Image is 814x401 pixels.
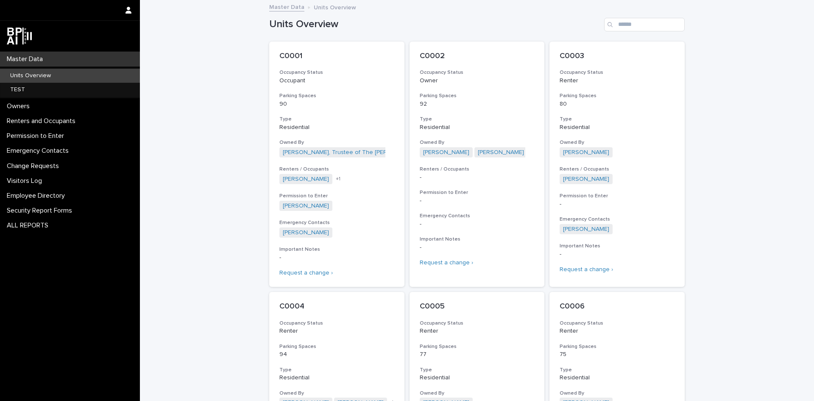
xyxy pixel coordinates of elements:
[279,139,394,146] h3: Owned By
[420,116,535,123] h3: Type
[3,192,72,200] p: Employee Directory
[420,328,535,335] p: Renter
[420,69,535,76] h3: Occupancy Status
[3,147,75,155] p: Emergency Contacts
[420,351,535,358] p: 77
[3,162,66,170] p: Change Requests
[283,149,504,156] a: [PERSON_NAME], Trustee of The [PERSON_NAME] Revocable Trust dated [DATE]
[560,328,675,335] p: Renter
[560,93,675,99] h3: Parking Spaces
[279,374,394,381] p: Residential
[420,166,535,173] h3: Renters / Occupants
[478,149,524,156] a: [PERSON_NAME]
[560,101,675,108] p: 80
[563,226,609,233] a: [PERSON_NAME]
[269,42,404,287] a: C0001Occupancy StatusOccupantParking Spaces90TypeResidentialOwned By[PERSON_NAME], Trustee of The...
[560,216,675,223] h3: Emergency Contacts
[420,260,473,266] a: Request a change ›
[420,189,535,196] h3: Permission to Enter
[420,244,535,251] p: -
[560,201,675,208] p: -
[283,176,329,183] a: [PERSON_NAME]
[279,302,394,311] p: C0004
[279,328,394,335] p: Renter
[549,42,685,287] a: C0003Occupancy StatusRenterParking Spaces80TypeResidentialOwned By[PERSON_NAME] Renters / Occupan...
[420,77,535,84] p: Owner
[3,72,58,79] p: Units Overview
[560,390,675,397] h3: Owned By
[420,390,535,397] h3: Owned By
[560,166,675,173] h3: Renters / Occupants
[560,374,675,381] p: Residential
[420,221,535,228] p: -
[283,229,329,236] a: [PERSON_NAME]
[560,193,675,199] h3: Permission to Enter
[420,93,535,99] h3: Parking Spaces
[279,351,394,358] p: 94
[420,236,535,243] h3: Important Notes
[420,139,535,146] h3: Owned By
[279,52,394,61] p: C0001
[279,219,394,226] h3: Emergency Contacts
[604,18,685,31] input: Search
[560,243,675,250] h3: Important Notes
[279,367,394,373] h3: Type
[279,101,394,108] p: 90
[3,102,36,110] p: Owners
[410,42,545,287] a: C0002Occupancy StatusOwnerParking Spaces92TypeResidentialOwned By[PERSON_NAME] [PERSON_NAME] Rent...
[563,149,609,156] a: [PERSON_NAME]
[420,343,535,350] h3: Parking Spaces
[560,302,675,311] p: C0006
[279,343,394,350] h3: Parking Spaces
[420,174,535,181] p: -
[269,18,601,31] h1: Units Overview
[279,254,394,261] p: -
[560,52,675,61] p: C0003
[420,197,535,205] p: -
[314,2,356,11] p: Units Overview
[279,124,394,131] p: Residential
[560,251,675,258] p: -
[3,55,50,63] p: Master Data
[420,213,535,219] h3: Emergency Contacts
[279,246,394,253] h3: Important Notes
[423,149,469,156] a: [PERSON_NAME]
[420,101,535,108] p: 92
[279,69,394,76] h3: Occupancy Status
[279,77,394,84] p: Occupant
[3,222,55,230] p: ALL REPORTS
[279,116,394,123] h3: Type
[420,124,535,131] p: Residential
[420,302,535,311] p: C0005
[560,320,675,327] h3: Occupancy Status
[7,28,32,45] img: dwgmcNfxSF6WIOOXiGgu
[279,93,394,99] h3: Parking Spaces
[420,367,535,373] h3: Type
[560,266,613,272] a: Request a change ›
[560,351,675,358] p: 75
[3,117,82,125] p: Renters and Occupants
[560,367,675,373] h3: Type
[420,320,535,327] h3: Occupancy Status
[560,77,675,84] p: Renter
[3,177,49,185] p: Visitors Log
[560,124,675,131] p: Residential
[3,132,71,140] p: Permission to Enter
[420,52,535,61] p: C0002
[3,86,32,93] p: TEST
[3,207,79,215] p: Security Report Forms
[336,177,340,182] span: + 1
[269,2,304,11] a: Master Data
[279,270,333,276] a: Request a change ›
[279,166,394,173] h3: Renters / Occupants
[283,202,329,210] a: [PERSON_NAME]
[560,116,675,123] h3: Type
[279,193,394,199] h3: Permission to Enter
[563,176,609,183] a: [PERSON_NAME]
[279,320,394,327] h3: Occupancy Status
[420,374,535,381] p: Residential
[279,390,394,397] h3: Owned By
[560,139,675,146] h3: Owned By
[560,69,675,76] h3: Occupancy Status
